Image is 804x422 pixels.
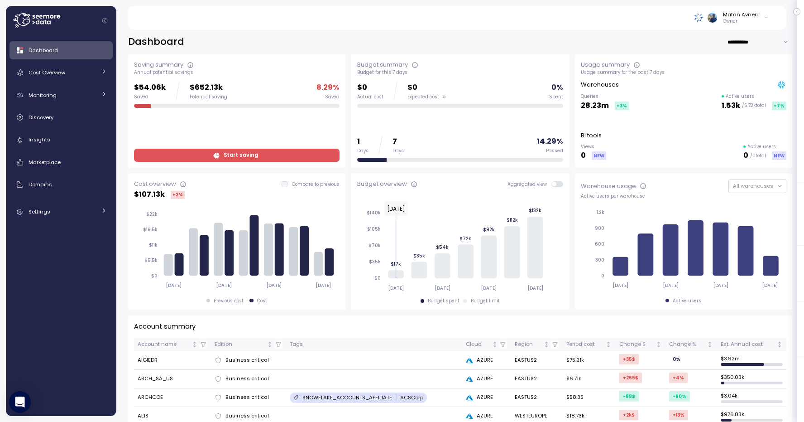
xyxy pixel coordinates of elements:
button: Collapse navigation [99,17,110,24]
div: +13 % [669,410,688,420]
div: Change % [669,340,705,349]
div: Not sorted [656,341,662,348]
td: EASTUS2 [511,351,562,370]
p: 0 [743,150,748,162]
p: 1.53k [722,100,740,112]
th: Est. Annual costNot sorted [717,338,786,351]
a: Domains [10,175,113,194]
p: $0 [357,82,383,94]
div: Not sorted [707,341,713,348]
div: -60 % [669,391,690,402]
span: Business critical [225,375,269,383]
div: +2k $ [619,410,638,420]
tspan: $35k [369,259,381,265]
div: Usage summary [581,60,630,69]
p: Warehouses [581,80,619,89]
div: Not sorted [543,341,550,348]
div: Tags [290,340,458,349]
th: Account nameNot sorted [134,338,211,351]
div: Days [357,148,368,154]
td: $6.71k [563,370,616,388]
a: Settings [10,203,113,221]
text: [DATE] [387,205,405,213]
tspan: [DATE] [663,282,679,288]
tspan: [DATE] [762,282,778,288]
th: Change %Not sorted [665,338,717,351]
a: Insights [10,131,113,149]
div: NEW [772,151,786,160]
div: Cost [257,298,267,304]
td: $ 3.04k [717,388,786,407]
div: AZURE [466,356,507,364]
tspan: $22k [146,211,158,217]
th: EditionNot sorted [211,338,286,351]
div: Open Intercom Messenger [9,391,31,413]
div: Not sorted [191,341,198,348]
span: Insights [29,136,50,143]
div: +35 $ [619,354,639,364]
tspan: [DATE] [216,282,232,288]
tspan: $72k [460,235,472,241]
div: Edition [215,340,265,349]
p: Active users [747,144,776,150]
div: Previous cost [214,298,244,304]
p: 1 [357,136,368,148]
div: +4 % [669,373,688,383]
div: AZURE [466,412,507,420]
tspan: 900 [595,225,604,231]
div: Passed [546,148,563,154]
img: ALV-UjUNYacDrKOnePGUz8PzM0jy_4wD_UI0SkCowy2eZPZFJEW7A81YsOjboc7IWsEhTewamMbc2_q_NSqqAm8BSj8cq2pGk... [708,13,717,22]
div: Budget for this 7 days [357,69,563,76]
span: All warehouses [733,182,773,189]
td: $ 350.03k [717,370,786,388]
div: Not sorted [605,341,612,348]
p: 0 [581,150,586,162]
p: 28.23m [581,100,609,112]
td: $ 3.92m [717,351,786,370]
div: +7 % [772,102,786,110]
div: +2 % [171,191,185,199]
p: 8.29 % [316,82,340,94]
div: +265 $ [619,373,642,383]
a: Cost Overview [10,63,113,82]
tspan: $140k [367,210,381,216]
div: Not sorted [267,341,273,348]
tspan: 600 [595,241,604,247]
span: Start saving [224,149,258,161]
span: Dashboard [29,47,58,54]
p: / 0 total [750,153,766,159]
div: AZURE [466,375,507,383]
p: Active users [726,93,754,100]
div: Change $ [619,340,655,349]
div: +3 % [615,102,629,110]
tspan: $35k [413,253,425,259]
tspan: $54k [436,244,449,250]
div: Saved [134,94,166,100]
div: Budget limit [471,298,500,304]
p: 0 % [551,82,563,94]
tspan: [DATE] [166,282,182,288]
tspan: [DATE] [613,282,628,288]
div: Matan Avneri [723,11,758,18]
th: Change $Not sorted [615,338,665,351]
td: $58.35 [563,388,616,407]
div: Warehouse usage [581,182,636,191]
span: Aggregated view [507,181,551,187]
p: Queries [581,93,629,100]
span: Business critical [225,393,269,402]
th: CloudNot sorted [462,338,511,351]
div: Active users [673,298,701,304]
div: Usage summary for the past 7 days [581,69,786,76]
p: / 6.72k total [742,102,766,109]
tspan: [DATE] [435,285,450,291]
div: AZURE [466,393,507,402]
tspan: $11k [149,242,158,248]
th: Period costNot sorted [563,338,616,351]
div: Active users per warehouse [581,193,786,199]
tspan: $5.5k [144,257,158,263]
p: $652.13k [190,82,227,94]
div: Days [392,148,404,154]
div: Account name [138,340,190,349]
div: Budget overview [357,179,407,189]
div: Saving summary [134,60,183,69]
